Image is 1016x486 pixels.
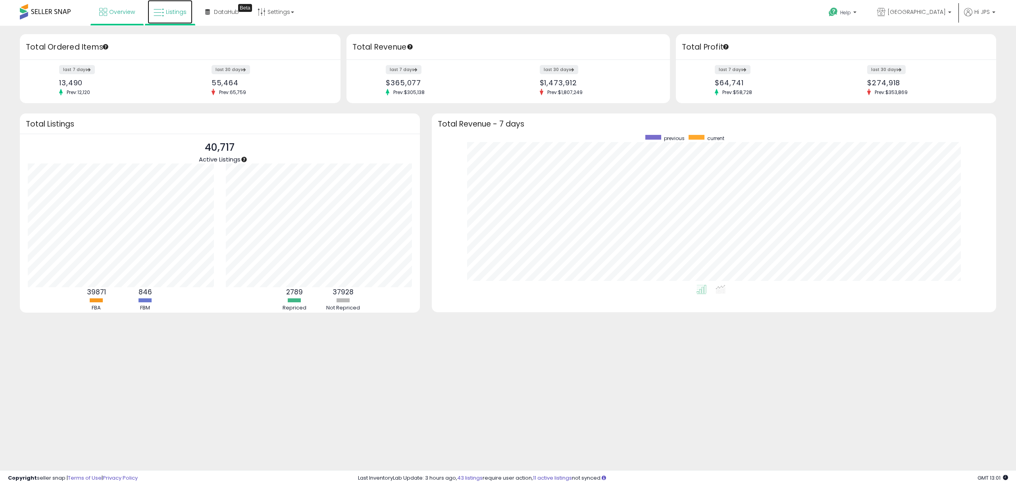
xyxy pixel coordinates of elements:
label: last 7 days [715,65,750,74]
div: 13,490 [59,79,174,87]
span: Prev: $305,138 [389,89,429,96]
h3: Total Profit [682,42,991,53]
div: FBA [73,304,120,312]
span: Listings [166,8,187,16]
b: 2789 [286,287,303,297]
div: Tooltip anchor [238,4,252,12]
span: DataHub [214,8,239,16]
span: Overview [109,8,135,16]
a: Hi JPS [964,8,995,26]
h3: Total Ordered Items [26,42,335,53]
p: 40,717 [199,140,241,155]
h3: Total Revenue - 7 days [438,121,991,127]
span: Prev: $58,728 [718,89,756,96]
div: $64,741 [715,79,830,87]
div: Not Repriced [319,304,367,312]
label: last 7 days [386,65,421,74]
label: last 30 days [540,65,578,74]
span: Prev: $1,807,249 [543,89,587,96]
div: 55,464 [212,79,327,87]
b: 39871 [87,287,106,297]
i: Get Help [828,7,838,17]
span: Prev: 65,759 [215,89,250,96]
span: Hi JPS [974,8,990,16]
span: Prev: $353,869 [871,89,912,96]
div: $274,918 [867,79,982,87]
span: current [707,135,724,142]
span: previous [664,135,685,142]
label: last 30 days [867,65,906,74]
div: Repriced [271,304,318,312]
a: Help [822,1,864,26]
h3: Total Listings [26,121,414,127]
span: [GEOGRAPHIC_DATA] [887,8,946,16]
label: last 7 days [59,65,95,74]
div: Tooltip anchor [722,43,729,50]
b: 37928 [333,287,354,297]
label: last 30 days [212,65,250,74]
div: Tooltip anchor [406,43,414,50]
div: Tooltip anchor [102,43,109,50]
span: Prev: 12,120 [63,89,94,96]
div: $365,077 [386,79,502,87]
div: Tooltip anchor [241,156,248,163]
div: FBM [121,304,169,312]
h3: Total Revenue [352,42,664,53]
div: $1,473,912 [540,79,656,87]
b: 846 [139,287,152,297]
span: Active Listings [199,155,241,163]
span: Help [840,9,851,16]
